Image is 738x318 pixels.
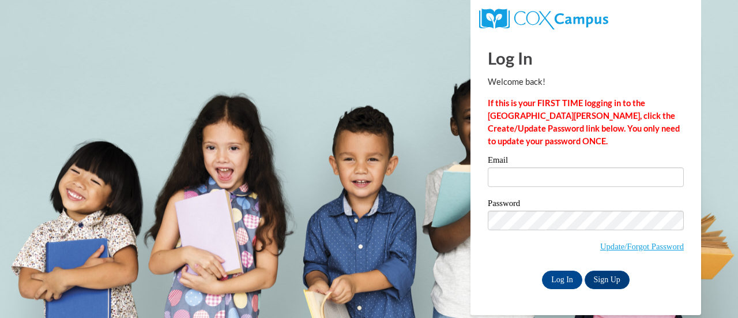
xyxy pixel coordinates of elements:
label: Email [488,156,684,167]
p: Welcome back! [488,76,684,88]
a: Sign Up [585,271,630,289]
strong: If this is your FIRST TIME logging in to the [GEOGRAPHIC_DATA][PERSON_NAME], click the Create/Upd... [488,98,680,146]
a: Update/Forgot Password [600,242,684,251]
label: Password [488,199,684,211]
input: Log In [542,271,582,289]
h1: Log In [488,46,684,70]
img: COX Campus [479,9,608,29]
